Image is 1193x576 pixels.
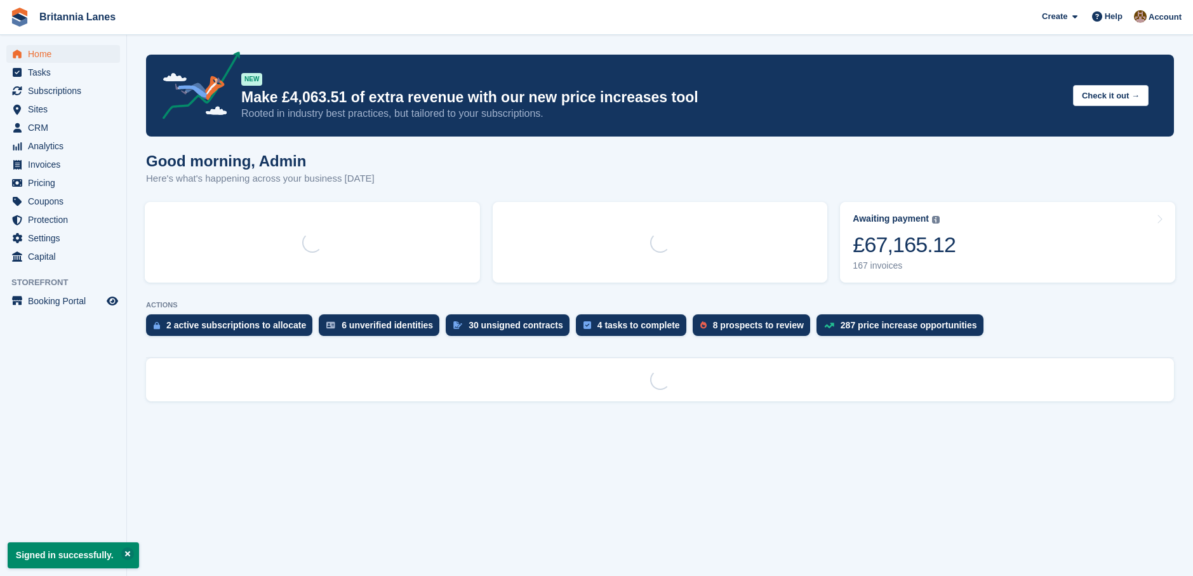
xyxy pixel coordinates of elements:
[8,542,139,568] p: Signed in successfully.
[6,192,120,210] a: menu
[453,321,462,329] img: contract_signature_icon-13c848040528278c33f63329250d36e43548de30e8caae1d1a13099fd9432cc5.svg
[1134,10,1147,23] img: Admin
[241,107,1063,121] p: Rooted in industry best practices, but tailored to your subscriptions.
[597,320,680,330] div: 4 tasks to complete
[6,45,120,63] a: menu
[1149,11,1182,23] span: Account
[446,314,576,342] a: 30 unsigned contracts
[6,64,120,81] a: menu
[28,292,104,310] span: Booking Portal
[6,292,120,310] a: menu
[326,321,335,329] img: verify_identity-adf6edd0f0f0b5bbfe63781bf79b02c33cf7c696d77639b501bdc392416b5a36.svg
[6,229,120,247] a: menu
[583,321,591,329] img: task-75834270c22a3079a89374b754ae025e5fb1db73e45f91037f5363f120a921f8.svg
[841,320,977,330] div: 287 price increase opportunities
[319,314,446,342] a: 6 unverified identities
[713,320,804,330] div: 8 prospects to review
[146,152,375,170] h1: Good morning, Admin
[146,301,1174,309] p: ACTIONS
[241,88,1063,107] p: Make £4,063.51 of extra revenue with our new price increases tool
[146,314,319,342] a: 2 active subscriptions to allocate
[469,320,563,330] div: 30 unsigned contracts
[1073,85,1149,106] button: Check it out →
[34,6,121,27] a: Britannia Lanes
[28,174,104,192] span: Pricing
[853,213,929,224] div: Awaiting payment
[28,192,104,210] span: Coupons
[10,8,29,27] img: stora-icon-8386f47178a22dfd0bd8f6a31ec36ba5ce8667c1dd55bd0f319d3a0aa187defe.svg
[840,202,1175,283] a: Awaiting payment £67,165.12 167 invoices
[28,211,104,229] span: Protection
[6,100,120,118] a: menu
[6,248,120,265] a: menu
[853,260,956,271] div: 167 invoices
[105,293,120,309] a: Preview store
[28,64,104,81] span: Tasks
[6,174,120,192] a: menu
[28,100,104,118] span: Sites
[6,82,120,100] a: menu
[853,232,956,258] div: £67,165.12
[28,229,104,247] span: Settings
[342,320,433,330] div: 6 unverified identities
[28,45,104,63] span: Home
[241,73,262,86] div: NEW
[166,320,306,330] div: 2 active subscriptions to allocate
[1105,10,1123,23] span: Help
[146,171,375,186] p: Here's what's happening across your business [DATE]
[28,137,104,155] span: Analytics
[28,156,104,173] span: Invoices
[6,156,120,173] a: menu
[154,321,160,330] img: active_subscription_to_allocate_icon-d502201f5373d7db506a760aba3b589e785aa758c864c3986d89f69b8ff3...
[28,82,104,100] span: Subscriptions
[152,51,241,124] img: price-adjustments-announcement-icon-8257ccfd72463d97f412b2fc003d46551f7dbcb40ab6d574587a9cd5c0d94...
[932,216,940,224] img: icon-info-grey-7440780725fd019a000dd9b08b2336e03edf1995a4989e88bcd33f0948082b44.svg
[824,323,834,328] img: price_increase_opportunities-93ffe204e8149a01c8c9dc8f82e8f89637d9d84a8eef4429ea346261dce0b2c0.svg
[693,314,816,342] a: 8 prospects to review
[6,137,120,155] a: menu
[6,119,120,137] a: menu
[1042,10,1067,23] span: Create
[11,276,126,289] span: Storefront
[6,211,120,229] a: menu
[28,119,104,137] span: CRM
[700,321,707,329] img: prospect-51fa495bee0391a8d652442698ab0144808aea92771e9ea1ae160a38d050c398.svg
[816,314,990,342] a: 287 price increase opportunities
[28,248,104,265] span: Capital
[576,314,693,342] a: 4 tasks to complete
